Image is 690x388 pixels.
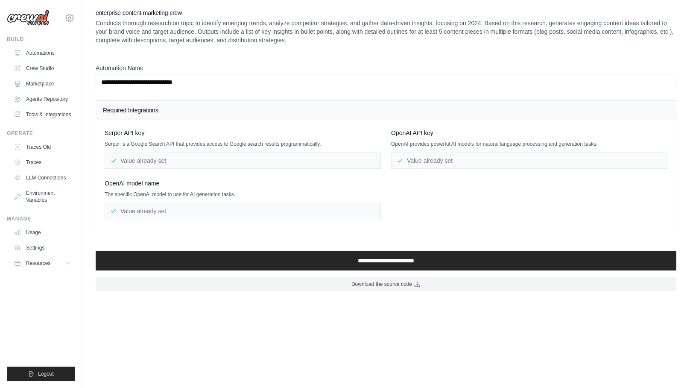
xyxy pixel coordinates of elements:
[10,156,75,169] a: Traces
[10,77,75,91] a: Marketplace
[391,129,433,137] span: OpenAI API key
[10,186,75,207] a: Environment Variables
[103,106,669,115] h4: Required Integrations
[38,370,54,377] span: Logout
[26,260,50,267] span: Resources
[10,46,75,60] a: Automations
[391,153,667,169] div: Value already set
[105,129,144,137] span: Serper API key
[10,226,75,239] a: Usage
[7,130,75,137] div: Operate
[105,141,381,147] p: Serper is a Google Search API that provides access to Google search results programmatically.
[351,281,412,288] span: Download the source code
[96,64,676,72] label: Automation Name
[7,367,75,381] button: Logout
[10,140,75,154] a: Traces Old
[96,277,676,291] a: Download the source code
[7,10,50,26] img: Logo
[10,108,75,121] a: Tools & Integrations
[391,141,667,147] p: OpenAI provides powerful AI models for natural language processing and generation tasks.
[96,19,676,44] p: Conducts thorough research on topic to identify emerging trends, analyze competitor strategies, a...
[7,215,75,222] div: Manage
[10,256,75,270] button: Resources
[10,92,75,106] a: Agents Repository
[96,9,676,17] h2: enterprise-content-marketing-crew
[105,191,381,198] p: The specific OpenAI model to use for AI generation tasks.
[10,62,75,75] a: Crew Studio
[105,153,381,169] div: Value already set
[105,203,381,219] div: Value already set
[7,36,75,43] div: Build
[105,179,159,188] span: OpenAI model name
[10,241,75,255] a: Settings
[10,171,75,185] a: LLM Connections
